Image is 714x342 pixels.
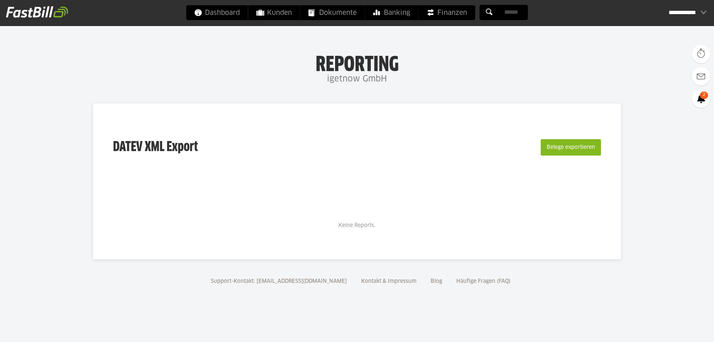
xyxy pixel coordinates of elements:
[309,5,357,20] span: Dokumente
[454,279,513,284] a: Häufige Fragen (FAQ)
[373,5,410,20] span: Banking
[248,5,300,20] a: Kunden
[700,92,708,99] span: 2
[365,5,418,20] a: Banking
[74,52,640,72] h1: Reporting
[208,279,350,284] a: Support-Kontakt: [EMAIL_ADDRESS][DOMAIN_NAME]
[657,320,707,338] iframe: Öffnet ein Widget, in dem Sie weitere Informationen finden
[113,124,198,171] h3: DATEV XML Export
[300,5,365,20] a: Dokumente
[6,6,68,18] img: fastbill_logo_white.png
[427,5,467,20] span: Finanzen
[419,5,475,20] a: Finanzen
[186,5,248,20] a: Dashboard
[358,279,419,284] a: Kontakt & Impressum
[692,89,710,108] a: 2
[338,223,376,228] span: Keine Reports.
[541,139,601,156] button: Belege exportieren
[428,279,445,284] a: Blog
[194,5,240,20] span: Dashboard
[257,5,292,20] span: Kunden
